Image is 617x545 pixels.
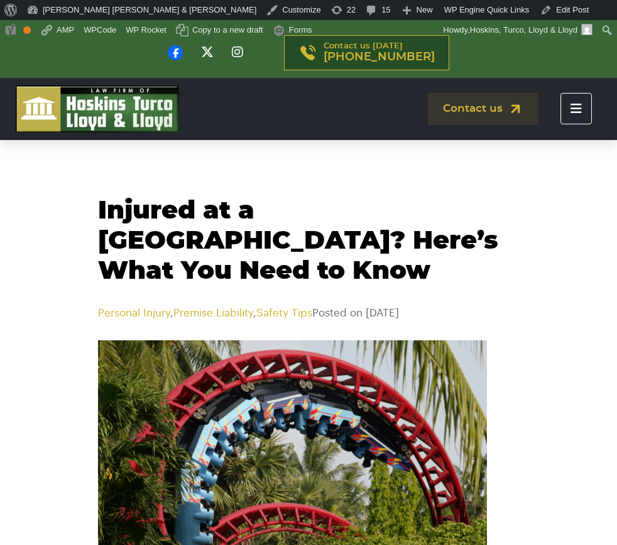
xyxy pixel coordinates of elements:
[439,20,598,40] a: Howdy,
[36,20,79,40] a: View AMP version
[289,20,312,40] span: Forms
[79,20,121,40] a: WPCode
[98,308,170,318] a: Personal Injury
[324,42,435,63] p: Contact us [DATE]
[428,93,538,125] a: Contact us
[560,93,592,124] button: Toggle navigation
[284,35,449,70] a: Contact us [DATE][PHONE_NUMBER]
[173,308,253,318] a: Premise Liability
[256,308,312,318] a: Safety Tips
[470,25,577,35] span: Hoskins, Turco, Lloyd & Lloyd
[23,26,31,34] div: OK
[192,20,263,40] span: Copy to a new draft
[324,51,435,63] span: [PHONE_NUMBER]
[98,305,519,321] p: , , Posted on [DATE]
[121,20,172,40] a: WP Rocket
[98,196,519,286] h1: Injured at a [GEOGRAPHIC_DATA]? Here’s What You Need to Know
[16,85,179,132] img: logo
